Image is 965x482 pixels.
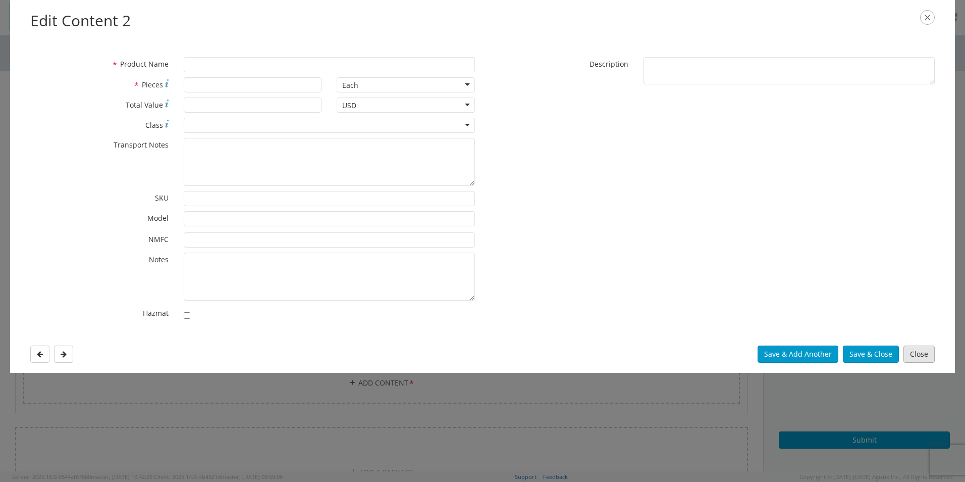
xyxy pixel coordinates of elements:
button: Save & Add Another [758,346,838,363]
span: Model [147,213,169,223]
span: SKU [155,193,169,203]
span: Description [589,59,628,69]
span: Hazmat [143,308,169,318]
span: Product Name [120,59,169,69]
span: Transport Notes [114,140,169,150]
span: Notes [149,255,169,264]
span: Total Value [126,100,163,110]
span: Class [145,120,163,130]
div: USD [342,101,356,111]
button: Save & Close [843,346,899,363]
span: NMFC [148,234,169,244]
button: Close [903,346,935,363]
h2: Edit Content 2 [30,10,935,32]
div: Each [342,80,358,90]
span: Pieces [142,80,163,89]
